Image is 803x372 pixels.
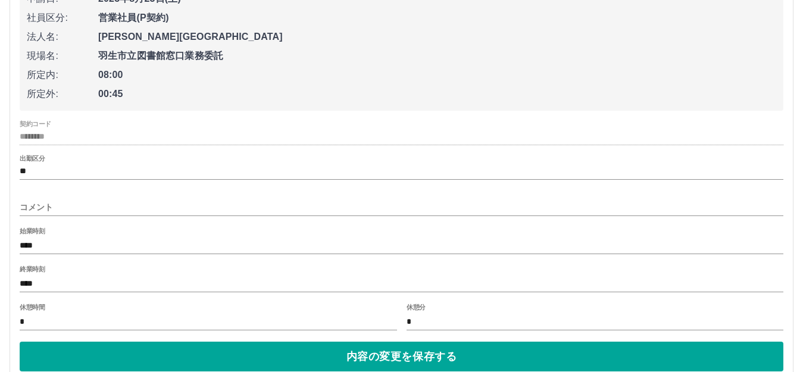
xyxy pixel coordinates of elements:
span: 社員区分: [27,11,98,25]
span: 羽生市立図書館窓口業務委託 [98,49,776,63]
label: 休憩時間 [20,303,45,312]
label: 休憩分 [407,303,426,312]
span: 現場名: [27,49,98,63]
button: 内容の変更を保存する [20,342,783,371]
label: 契約コード [20,119,51,128]
label: 始業時刻 [20,227,45,236]
span: 営業社員(P契約) [98,11,776,25]
span: [PERSON_NAME][GEOGRAPHIC_DATA] [98,30,776,44]
span: 法人名: [27,30,98,44]
span: 所定内: [27,68,98,82]
span: 00:45 [98,87,776,101]
span: 所定外: [27,87,98,101]
label: 出勤区分 [20,154,45,162]
label: 終業時刻 [20,265,45,274]
span: 08:00 [98,68,776,82]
